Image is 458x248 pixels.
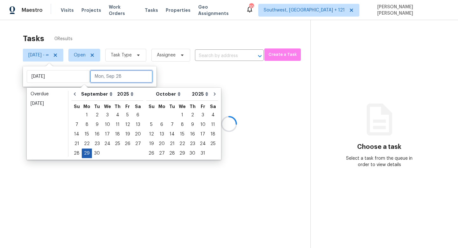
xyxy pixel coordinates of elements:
div: Tue Sep 30 2025 [92,149,102,158]
div: 14 [72,130,82,139]
div: Sat Sep 13 2025 [133,120,143,129]
div: Mon Oct 06 2025 [156,120,167,129]
abbr: Tuesday [94,104,100,109]
div: Tue Oct 21 2025 [167,139,177,149]
div: Thu Sep 18 2025 [113,129,122,139]
div: Mon Sep 29 2025 [82,149,92,158]
div: 28 [167,149,177,158]
div: 1 [177,111,187,120]
div: Fri Oct 03 2025 [198,110,208,120]
div: [DATE] [31,100,64,107]
div: Tue Sep 23 2025 [92,139,102,149]
div: Mon Oct 27 2025 [156,149,167,158]
div: 12 [146,130,156,139]
div: Sat Oct 11 2025 [208,120,218,129]
div: 24 [102,139,113,148]
div: Thu Sep 11 2025 [113,120,122,129]
div: Wed Oct 01 2025 [177,110,187,120]
div: Fri Oct 10 2025 [198,120,208,129]
div: 8 [82,120,92,129]
div: 18 [113,130,122,139]
div: Mon Sep 01 2025 [82,110,92,120]
div: 25 [208,139,218,148]
div: 24 [198,139,208,148]
div: Sun Sep 21 2025 [72,139,82,149]
div: 26 [146,149,156,158]
div: 28 [72,149,82,158]
div: 6 [156,120,167,129]
div: Sun Oct 12 2025 [146,129,156,139]
div: Thu Oct 02 2025 [187,110,198,120]
div: 7 [72,120,82,129]
select: Month [80,89,115,99]
select: Year [115,89,135,99]
div: 10 [102,120,113,129]
div: Sun Sep 07 2025 [72,120,82,129]
div: 13 [156,130,167,139]
div: 22 [82,139,92,148]
div: 4 [113,111,122,120]
abbr: Thursday [190,104,196,109]
div: Mon Sep 15 2025 [82,129,92,139]
div: Wed Sep 03 2025 [102,110,113,120]
abbr: Wednesday [104,104,111,109]
abbr: Sunday [74,104,80,109]
div: Mon Oct 20 2025 [156,139,167,149]
div: Thu Oct 16 2025 [187,129,198,139]
div: Tue Sep 09 2025 [92,120,102,129]
div: 2 [92,111,102,120]
div: Wed Oct 08 2025 [177,120,187,129]
div: Fri Oct 31 2025 [198,149,208,158]
div: Wed Oct 15 2025 [177,129,187,139]
div: Thu Sep 25 2025 [113,139,122,149]
div: Fri Sep 05 2025 [122,110,133,120]
div: Thu Oct 09 2025 [187,120,198,129]
div: Mon Sep 08 2025 [82,120,92,129]
div: Sun Oct 26 2025 [146,149,156,158]
div: 16 [187,130,198,139]
div: 15 [177,130,187,139]
div: 5 [122,111,133,120]
div: 30 [187,149,198,158]
div: 20 [156,139,167,148]
div: 20 [133,130,143,139]
div: 17 [198,130,208,139]
div: 3 [198,111,208,120]
abbr: Saturday [135,104,141,109]
div: 29 [177,149,187,158]
div: 7 [167,120,177,129]
div: 3 [102,111,113,120]
div: 22 [177,139,187,148]
div: Fri Sep 19 2025 [122,129,133,139]
div: 27 [156,149,167,158]
div: Thu Sep 04 2025 [113,110,122,120]
div: Sat Oct 04 2025 [208,110,218,120]
div: 19 [122,130,133,139]
div: 21 [72,139,82,148]
abbr: Sunday [149,104,155,109]
div: Wed Sep 24 2025 [102,139,113,149]
select: Month [154,89,190,99]
div: 12 [122,120,133,129]
div: 26 [122,139,133,148]
div: 13 [133,120,143,129]
div: 25 [113,139,122,148]
div: 27 [133,139,143,148]
div: 21 [167,139,177,148]
div: 18 [208,130,218,139]
div: Sat Oct 25 2025 [208,139,218,149]
div: Sat Sep 27 2025 [133,139,143,149]
div: 2 [187,111,198,120]
div: 8 [177,120,187,129]
div: Wed Oct 22 2025 [177,139,187,149]
div: Sun Oct 05 2025 [146,120,156,129]
div: 1 [82,111,92,120]
div: Sun Sep 14 2025 [72,129,82,139]
div: 10 [198,120,208,129]
div: 703 [249,4,253,10]
div: 15 [82,130,92,139]
div: 23 [92,139,102,148]
div: Tue Sep 02 2025 [92,110,102,120]
abbr: Friday [125,104,130,109]
div: Wed Sep 10 2025 [102,120,113,129]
